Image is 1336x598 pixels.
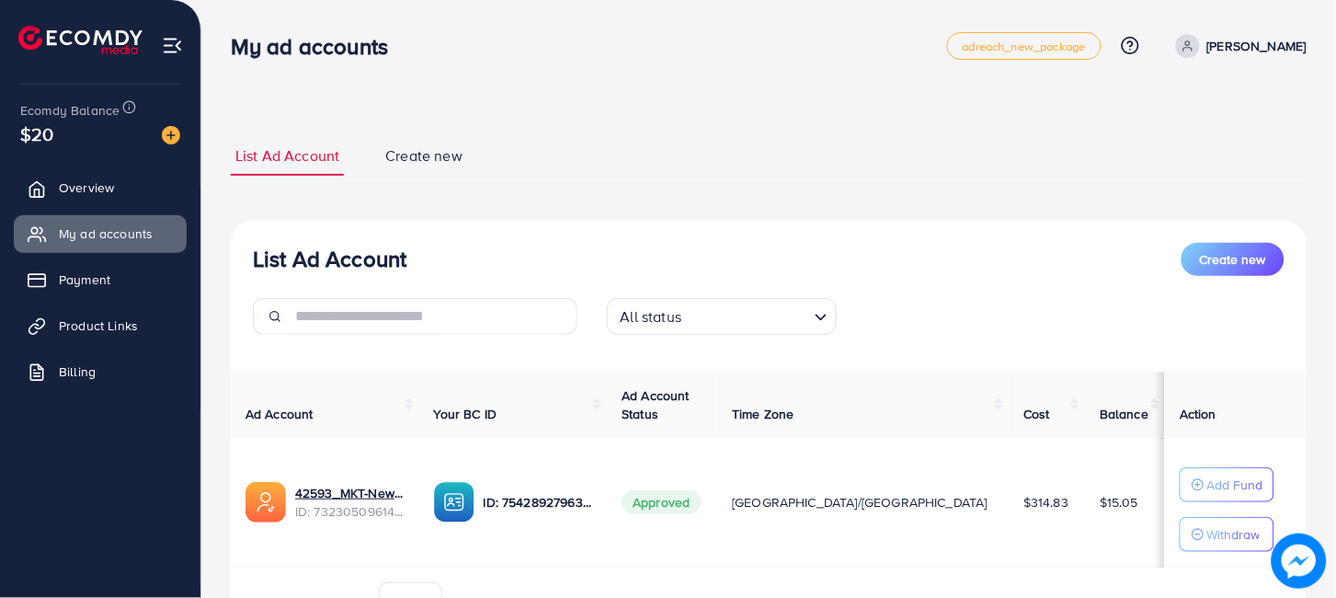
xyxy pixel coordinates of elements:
span: Cost [1023,405,1050,423]
img: image [162,126,180,144]
p: Add Fund [1206,474,1262,496]
span: My ad accounts [59,224,153,243]
span: adreach_new_package [963,40,1086,52]
div: <span class='underline'>42593_MKT-New_1705030690861</span></br>7323050961424007170 [295,484,405,522]
span: $20 [20,121,53,147]
span: Billing [59,362,96,381]
span: Overview [59,178,114,197]
span: Approved [622,490,701,514]
span: Action [1180,405,1216,423]
img: ic-ba-acc.ded83a64.svg [434,482,474,523]
a: Overview [14,169,187,206]
img: image [1272,534,1327,589]
span: ID: 7323050961424007170 [295,502,405,521]
p: ID: 7542892796370649089 [484,491,593,513]
button: Create new [1182,243,1285,276]
button: Add Fund [1180,467,1274,502]
a: adreach_new_package [947,32,1102,60]
p: [PERSON_NAME] [1207,35,1307,57]
span: All status [617,304,686,330]
a: Billing [14,353,187,390]
span: $15.05 [1100,493,1138,512]
div: Search for option [607,298,837,335]
span: Ad Account [246,405,314,423]
img: ic-ads-acc.e4c84228.svg [246,482,286,523]
span: $314.83 [1023,493,1068,512]
a: My ad accounts [14,215,187,252]
span: List Ad Account [235,145,339,167]
img: menu [162,35,183,56]
p: Withdraw [1206,523,1260,546]
span: Time Zone [732,405,794,423]
a: 42593_MKT-New_1705030690861 [295,484,405,502]
span: Create new [1200,250,1266,269]
a: Payment [14,261,187,298]
img: logo [18,26,143,54]
span: Balance [1100,405,1148,423]
span: Your BC ID [434,405,497,423]
a: [PERSON_NAME] [1169,34,1307,58]
button: Withdraw [1180,517,1274,552]
span: Product Links [59,316,138,335]
span: Ad Account Status [622,386,690,423]
span: [GEOGRAPHIC_DATA]/[GEOGRAPHIC_DATA] [732,493,988,512]
span: Payment [59,270,110,289]
h3: List Ad Account [253,246,406,272]
h3: My ad accounts [231,33,403,60]
a: Product Links [14,307,187,344]
span: Ecomdy Balance [20,101,120,120]
input: Search for option [687,300,806,330]
span: Create new [385,145,462,167]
